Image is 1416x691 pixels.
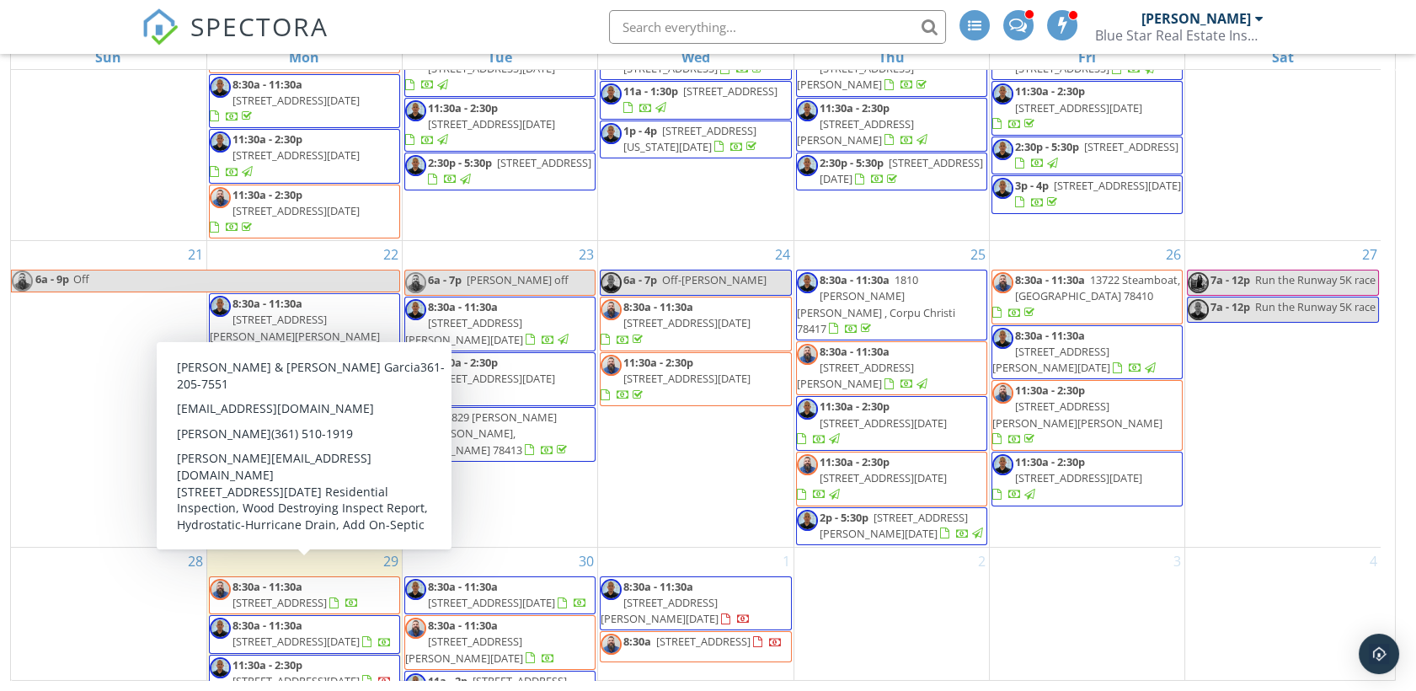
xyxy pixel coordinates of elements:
[1015,470,1142,485] span: [STREET_ADDRESS][DATE]
[992,454,1013,475] img: img_4045_1.jpg
[1170,548,1184,575] a: Go to October 3, 2025
[209,576,400,614] a: 8:30a - 11:30a [STREET_ADDRESS]
[1095,27,1264,44] div: Blue Star Real Estate Inspection Services
[210,296,380,360] a: 8:30a - 11:30a [STREET_ADDRESS][PERSON_NAME][PERSON_NAME]
[623,315,751,330] span: [STREET_ADDRESS][DATE]
[601,595,719,626] span: [STREET_ADDRESS][PERSON_NAME][DATE]
[623,272,657,287] span: 6a - 7p
[796,507,987,545] a: 2p - 5:30p [STREET_ADDRESS][PERSON_NAME][DATE]
[404,576,596,614] a: 8:30a - 11:30a [STREET_ADDRESS][DATE]
[232,187,302,202] span: 11:30a - 2:30p
[184,241,206,268] a: Go to September 21, 2025
[12,271,33,292] img: 96d87476bf834f6bab66a5b87d1925f5.jpeg
[991,380,1183,451] a: 11:30a - 2:30p [STREET_ADDRESS][PERSON_NAME][PERSON_NAME]
[428,355,498,370] span: 11:30a - 2:30p
[797,272,955,336] a: 8:30a - 11:30a 1810 [PERSON_NAME] [PERSON_NAME] , Corpu Christi 78417
[601,299,622,320] img: 96d87476bf834f6bab66a5b87d1925f5.jpeg
[600,352,791,407] a: 11:30a - 2:30p [STREET_ADDRESS][DATE]
[405,299,426,320] img: img_4045_1.jpg
[1015,272,1085,287] span: 8:30a - 11:30a
[600,121,791,158] a: 1p - 4p [STREET_ADDRESS][US_STATE][DATE]
[797,399,947,446] a: 11:30a - 2:30p [STREET_ADDRESS][DATE]
[796,98,987,153] a: 11:30a - 2:30p [STREET_ADDRESS][PERSON_NAME]
[1015,178,1049,193] span: 3p - 4p
[428,100,498,115] span: 11:30a - 2:30p
[1015,139,1079,154] span: 2:30p - 5:30p
[1075,46,1099,69] a: Friday
[404,98,596,153] a: 11:30a - 2:30p [STREET_ADDRESS][DATE]
[405,45,555,92] a: [STREET_ADDRESS][DATE]
[797,454,947,501] a: 11:30a - 2:30p [STREET_ADDRESS][DATE]
[820,155,983,186] span: [STREET_ADDRESS][DATE]
[428,299,498,314] span: 8:30a - 11:30a
[820,272,890,287] span: 8:30a - 11:30a
[428,155,591,186] a: 2:30p - 5:30p [STREET_ADDRESS]
[1185,241,1381,548] td: Go to September 27, 2025
[820,155,983,186] a: 2:30p - 5:30p [STREET_ADDRESS][DATE]
[623,371,751,386] span: [STREET_ADDRESS][DATE]
[1015,139,1178,170] a: 2:30p - 5:30p [STREET_ADDRESS]
[210,187,231,208] img: 96d87476bf834f6bab66a5b87d1925f5.jpeg
[991,175,1183,213] a: 3p - 4p [STREET_ADDRESS][DATE]
[601,299,751,346] a: 8:30a - 11:30a [STREET_ADDRESS][DATE]
[206,241,402,548] td: Go to September 22, 2025
[209,185,400,239] a: 11:30a - 2:30p [STREET_ADDRESS][DATE]
[405,272,426,293] img: 96d87476bf834f6bab66a5b87d1925f5.jpeg
[796,341,987,396] a: 8:30a - 11:30a [STREET_ADDRESS][PERSON_NAME]
[1188,299,1209,320] img: img_4045_1.jpg
[623,355,693,370] span: 11:30a - 2:30p
[232,618,302,633] span: 8:30a - 11:30a
[405,299,571,346] a: 8:30a - 11:30a [STREET_ADDRESS][PERSON_NAME][DATE]
[405,315,523,346] span: [STREET_ADDRESS][PERSON_NAME][DATE]
[405,100,426,121] img: img_4045_1.jpg
[405,618,426,639] img: 96d87476bf834f6bab66a5b87d1925f5.jpeg
[209,293,400,364] a: 8:30a - 11:30a [STREET_ADDRESS][PERSON_NAME][PERSON_NAME]
[1255,272,1376,287] span: Run the Runway 5K race
[405,618,555,665] a: 8:30a - 11:30a [STREET_ADDRESS][PERSON_NAME][DATE]
[793,241,989,548] td: Go to September 25, 2025
[796,396,987,451] a: 11:30a - 2:30p [STREET_ADDRESS][DATE]
[796,153,987,190] a: 2:30p - 5:30p [STREET_ADDRESS][DATE]
[404,615,596,670] a: 8:30a - 11:30a [STREET_ADDRESS][PERSON_NAME][DATE]
[992,454,1142,501] a: 11:30a - 2:30p [STREET_ADDRESS][DATE]
[601,83,622,104] img: img_4045_1.jpg
[1141,10,1251,27] div: [PERSON_NAME]
[428,155,492,170] span: 2:30p - 5:30p
[1359,241,1381,268] a: Go to September 27, 2025
[232,579,302,594] span: 8:30a - 11:30a
[992,344,1110,375] span: [STREET_ADDRESS][PERSON_NAME][DATE]
[210,367,231,388] img: img_4045_1.jpg
[992,383,1162,447] a: 11:30a - 2:30p [STREET_ADDRESS][PERSON_NAME][PERSON_NAME]
[405,355,555,402] a: 11:30a - 2:30p [STREET_ADDRESS][DATE]
[209,129,400,184] a: 11:30a - 2:30p [STREET_ADDRESS][DATE]
[779,548,793,575] a: Go to October 1, 2025
[210,77,360,124] a: 8:30a - 11:30a [STREET_ADDRESS][DATE]
[210,296,231,317] img: img_4045_1.jpg
[797,100,930,147] a: 11:30a - 2:30p [STREET_ADDRESS][PERSON_NAME]
[820,510,868,525] span: 2p - 5:30p
[1015,272,1180,303] span: 13722 Steamboat, [GEOGRAPHIC_DATA] 78410
[428,579,498,594] span: 8:30a - 11:30a
[232,147,360,163] span: [STREET_ADDRESS][DATE]
[601,579,622,600] img: img_4045_1.jpg
[975,548,989,575] a: Go to October 2, 2025
[232,422,366,453] span: [STREET_ADDRESS][PERSON_NAME]
[989,241,1184,548] td: Go to September 26, 2025
[232,673,360,688] span: [STREET_ADDRESS][DATE]
[991,270,1183,324] a: 8:30a - 11:30a 13722 Steamboat, [GEOGRAPHIC_DATA] 78410
[575,548,597,575] a: Go to September 30, 2025
[210,131,231,153] img: img_4045_1.jpg
[609,10,946,44] input: Search everything...
[380,241,402,268] a: Go to September 22, 2025
[820,155,884,170] span: 2:30p - 5:30p
[404,153,596,190] a: 2:30p - 5:30p [STREET_ADDRESS]
[797,344,818,365] img: 96d87476bf834f6bab66a5b87d1925f5.jpeg
[403,241,598,548] td: Go to September 23, 2025
[232,77,302,92] span: 8:30a - 11:30a
[992,272,1013,293] img: 96d87476bf834f6bab66a5b87d1925f5.jpeg
[623,123,760,154] a: 1p - 4p [STREET_ADDRESS][US_STATE][DATE]
[428,371,555,386] span: [STREET_ADDRESS][DATE]
[820,344,890,359] span: 8:30a - 11:30a
[428,116,555,131] span: [STREET_ADDRESS][DATE]
[1210,299,1250,314] span: 7a - 12p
